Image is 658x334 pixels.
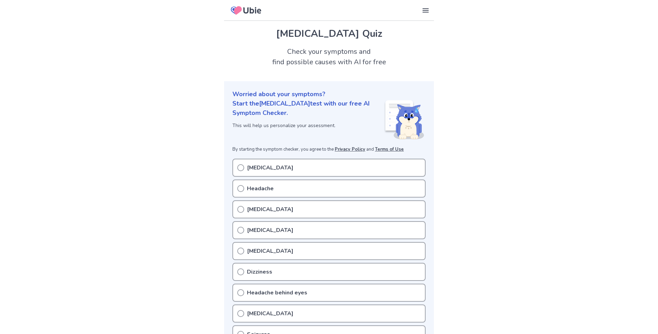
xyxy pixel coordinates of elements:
p: [MEDICAL_DATA] [247,226,293,234]
a: Privacy Policy [335,146,365,152]
p: [MEDICAL_DATA] [247,247,293,255]
p: Worried about your symptoms? [232,90,426,99]
a: Terms of Use [375,146,404,152]
h1: [MEDICAL_DATA] Quiz [232,26,426,41]
p: Start the [MEDICAL_DATA] test with our free AI Symptom Checker. [232,99,384,118]
p: This will help us personalize your assessment. [232,122,384,129]
p: Dizziness [247,268,272,276]
p: [MEDICAL_DATA] [247,164,293,172]
p: Headache [247,184,274,193]
p: Headache behind eyes [247,289,307,297]
img: Shiba [384,100,424,139]
p: [MEDICAL_DATA] [247,309,293,318]
p: [MEDICAL_DATA] [247,205,293,214]
h2: Check your symptoms and find possible causes with AI for free [224,47,434,67]
p: By starting the symptom checker, you agree to the and [232,146,426,153]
